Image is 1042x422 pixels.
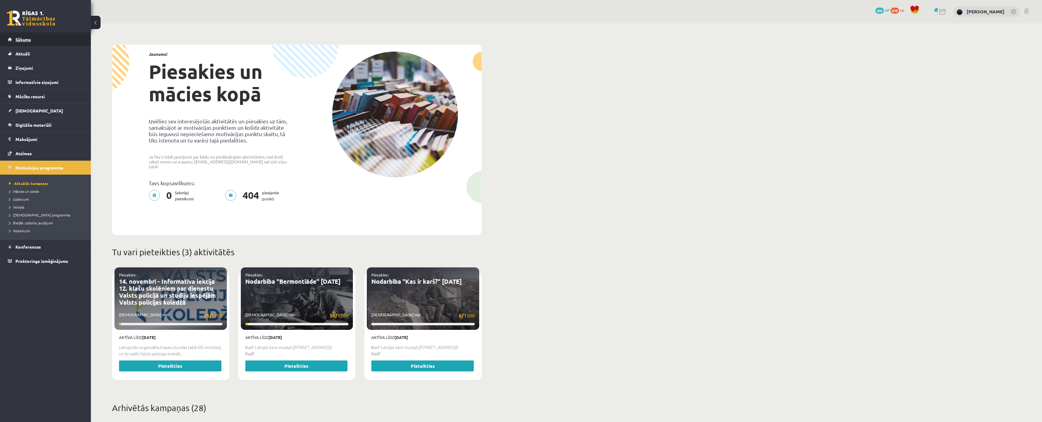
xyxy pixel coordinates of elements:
a: Maksājumi [8,132,83,146]
span: Biežāk uzdotie jautājumi [9,220,53,225]
span: Noteikumi [9,228,30,233]
p: [DEMOGRAPHIC_DATA] mp: [119,312,222,319]
p: Aktīva līdz [245,334,349,340]
a: Biežāk uzdotie jautājumi [9,220,85,226]
h1: Piesakies un mācies kopā [149,60,292,105]
a: Piesakies: [245,272,263,277]
span: Veikals [9,205,24,209]
p: Aktīva līdz [119,334,222,340]
span: Mācies un ziedo [9,189,39,194]
a: Nodarbība "Kas ir karš?" [DATE] [371,277,462,285]
p: Ja Tev ir kādi jautājumi par kādu no piedāvātajām aktivitātēm, tad droši raksti mums uz e-pastu: ... [149,154,292,169]
a: Veikals [9,204,85,210]
em: Latvijas kara muzejā ([STREET_ADDRESS]) [254,344,332,350]
strong: 50/ [330,312,337,319]
a: Piesakies: [371,272,389,277]
strong: [DATE] [142,335,156,340]
span: Aktuālās kampaņas [9,181,48,186]
a: [DEMOGRAPHIC_DATA] [8,104,83,118]
p: [DEMOGRAPHIC_DATA] mp: [371,312,475,319]
a: [DEMOGRAPHIC_DATA] programma [9,212,85,218]
a: Atzīmes [8,146,83,160]
strong: Jaunums! [149,51,168,57]
span: [DEMOGRAPHIC_DATA] [15,108,63,113]
a: Aktuāli [8,47,83,61]
span: [DEMOGRAPHIC_DATA] programma [9,213,70,217]
p: Tu vari pieteikties (3) aktivitātēs [112,246,482,259]
a: Aktuālās kampaņas [9,181,85,186]
a: Pieteikties [371,360,474,371]
p: Lekcija tiks organizēta klases stundas laikā (45 minūtes), un to vadīs Valsts policijas koledž... [119,344,222,357]
p: [DEMOGRAPHIC_DATA] mp: [245,312,349,319]
span: Proktoringa izmēģinājums [15,258,68,264]
span: Aktuāli [15,51,30,56]
strong: Kur? [371,344,380,350]
a: Piesakies: [119,272,136,277]
span: 404 [875,8,884,14]
a: Ziņojumi [8,61,83,75]
span: 618 [891,8,899,14]
a: Sākums [8,32,83,46]
p: Sekmīgi pieteikumi [149,190,197,202]
legend: Informatīvie ziņojumi [15,75,83,89]
span: 0 [163,190,175,202]
span: Sākums [15,37,31,42]
legend: Ziņojumi [15,61,83,75]
a: 618 xp [891,8,907,12]
a: Informatīvie ziņojumi [8,75,83,89]
strong: Kur? [245,344,254,350]
a: Uzdevumi [9,196,85,202]
span: 404 [240,190,262,202]
a: Pieteikties [245,360,348,371]
a: Mācību resursi [8,89,83,103]
span: 1250 [204,312,222,319]
span: xp [900,8,904,12]
strong: 25/ [204,312,211,319]
p: Arhivētās kampaņas (28) [112,402,482,414]
a: 14. novembrī - Informatīva lekcija 12. klašu skolēniem par dienestu Valsts policijā un studiju ie... [119,277,216,306]
a: Motivācijas programma [8,161,83,175]
img: campaign-image-1c4f3b39ab1f89d1fca25a8facaab35ebc8e40cf20aedba61fd73fb4233361ac.png [332,52,458,177]
a: Proktoringa izmēģinājums [8,254,83,268]
em: Latvijas kara muzejā ([STREET_ADDRESS]) [380,344,458,350]
p: Izvēlies sev interesējošās aktivitātēs un piesakies uz tām, samaksājot ar motivācijas punktiem un... [149,118,292,143]
strong: [DATE] [268,335,282,340]
span: 1500 [330,312,348,319]
a: Pieteikties [119,360,221,371]
a: Rīgas 1. Tālmācības vidusskola [7,11,55,26]
span: Atzīmes [15,151,32,156]
span: Konferences [15,244,41,250]
span: Motivācijas programma [15,165,63,170]
span: Digitālie materiāli [15,122,51,128]
a: Nodarbība "Bermontiāde" [DATE] [245,277,340,285]
span: mP [885,8,890,12]
a: Noteikumi [9,228,85,233]
img: Nikolass Karpjuks [957,9,963,15]
span: Uzdevumi [9,197,29,202]
strong: [DATE] [394,335,408,340]
strong: Kad? [245,351,254,356]
a: Mācies un ziedo [9,189,85,194]
p: pieejamie punkti [225,190,283,202]
p: Aktīva līdz [371,334,475,340]
legend: Maksājumi [15,132,83,146]
a: 404 mP [875,8,890,12]
strong: 0/ [459,312,464,319]
strong: Kad? [371,351,380,356]
span: 1500 [459,312,475,319]
span: Mācību resursi [15,94,45,99]
p: Tavs kopsavilkums: [149,180,292,186]
a: [PERSON_NAME] [967,8,1004,15]
a: Konferences [8,240,83,254]
a: Digitālie materiāli [8,118,83,132]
